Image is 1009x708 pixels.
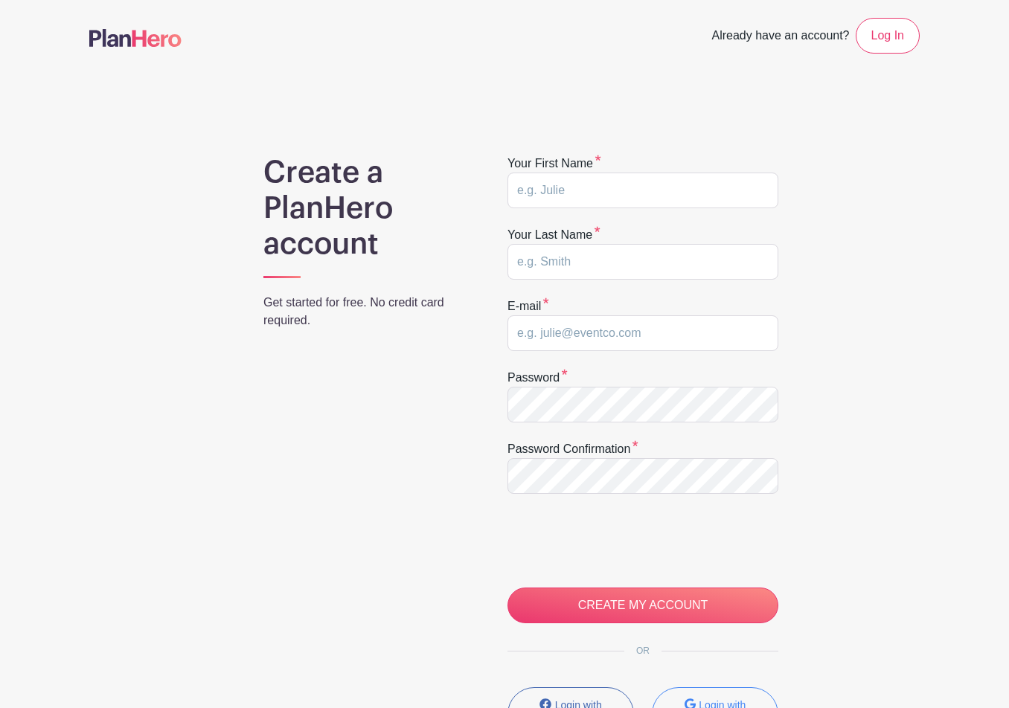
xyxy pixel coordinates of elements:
span: Already have an account? [712,21,850,54]
h1: Create a PlanHero account [263,155,469,262]
label: E-mail [507,297,549,315]
iframe: reCAPTCHA [507,512,734,570]
label: Password [507,369,568,387]
label: Your last name [507,226,600,244]
input: e.g. Smith [507,244,778,280]
span: OR [624,646,662,656]
input: CREATE MY ACCOUNT [507,588,778,623]
input: e.g. Julie [507,173,778,208]
input: e.g. julie@eventco.com [507,315,778,351]
img: logo-507f7623f17ff9eddc593b1ce0a138ce2505c220e1c5a4e2b4648c50719b7d32.svg [89,29,182,47]
p: Get started for free. No credit card required. [263,294,469,329]
label: Your first name [507,155,601,173]
a: Log In [856,18,920,54]
label: Password confirmation [507,440,638,458]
